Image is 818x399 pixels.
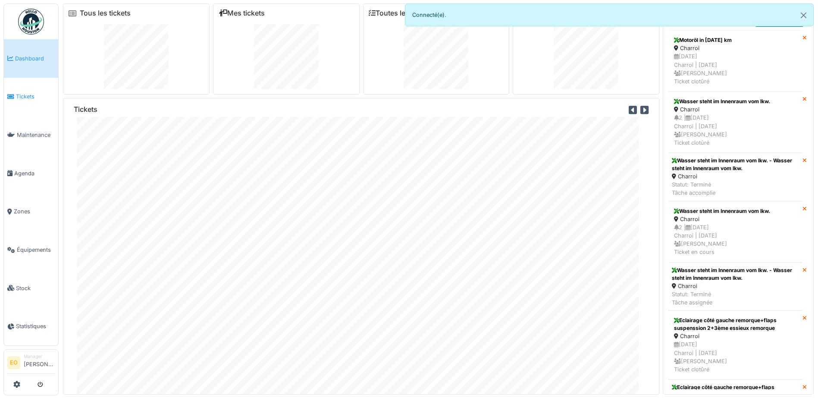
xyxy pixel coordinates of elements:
[4,78,58,116] a: Tickets
[7,353,55,374] a: EO Manager[PERSON_NAME]
[672,157,799,172] div: Wasser steht im Innenraum vom lkw. - Wasser steht im Innenraum vom lkw.
[674,215,797,223] div: Charroi
[674,223,797,256] div: 2 | [DATE] Charroi | [DATE] [PERSON_NAME] Ticket en cours
[674,44,797,52] div: Charroi
[674,114,797,147] div: 2 | [DATE] Charroi | [DATE] [PERSON_NAME] Ticket clotûré
[672,290,799,307] div: Statut: Terminé Tâche assignée
[674,207,797,215] div: Wasser steht im Innenraum vom lkw.
[4,193,58,231] a: Zones
[4,39,58,78] a: Dashboard
[14,207,55,215] span: Zones
[369,9,433,17] a: Toutes les tâches
[15,54,55,63] span: Dashboard
[668,153,802,201] a: Wasser steht im Innenraum vom lkw. - Wasser steht im Innenraum vom lkw. Charroi Statut: TerminéTâ...
[18,9,44,35] img: Badge_color-CXgf-gQk.svg
[219,9,265,17] a: Mes tickets
[674,105,797,114] div: Charroi
[74,105,97,114] h6: Tickets
[672,180,799,197] div: Statut: Terminé Tâche accomplie
[672,266,799,282] div: Wasser steht im Innenraum vom lkw. - Wasser steht im Innenraum vom lkw.
[4,231,58,269] a: Équipements
[17,246,55,254] span: Équipements
[16,284,55,292] span: Stock
[794,4,813,27] button: Close
[672,172,799,180] div: Charroi
[668,310,802,380] a: Eclairage côté gauche remorque+flaps suspenssion 2+3ème essieux remorque Charroi [DATE]Charroi | ...
[672,282,799,290] div: Charroi
[668,92,802,153] a: Wasser steht im Innenraum vom lkw. Charroi 2 |[DATE]Charroi | [DATE] [PERSON_NAME]Ticket clotûré
[674,332,797,340] div: Charroi
[668,30,802,92] a: Motoröl in [DATE] km Charroi [DATE]Charroi | [DATE] [PERSON_NAME]Ticket clotûré
[80,9,131,17] a: Tous les tickets
[14,169,55,177] span: Agenda
[405,3,814,26] div: Connecté(e).
[668,263,802,311] a: Wasser steht im Innenraum vom lkw. - Wasser steht im Innenraum vom lkw. Charroi Statut: TerminéTâ...
[4,269,58,307] a: Stock
[4,154,58,193] a: Agenda
[4,116,58,154] a: Maintenance
[674,340,797,374] div: [DATE] Charroi | [DATE] [PERSON_NAME] Ticket clotûré
[16,92,55,101] span: Tickets
[674,36,797,44] div: Motoröl in [DATE] km
[24,353,55,372] li: [PERSON_NAME]
[674,317,797,332] div: Eclairage côté gauche remorque+flaps suspenssion 2+3ème essieux remorque
[668,201,802,263] a: Wasser steht im Innenraum vom lkw. Charroi 2 |[DATE]Charroi | [DATE] [PERSON_NAME]Ticket en cours
[24,353,55,360] div: Manager
[4,307,58,346] a: Statistiques
[674,52,797,85] div: [DATE] Charroi | [DATE] [PERSON_NAME] Ticket clotûré
[16,322,55,330] span: Statistiques
[674,98,797,105] div: Wasser steht im Innenraum vom lkw.
[7,356,20,369] li: EO
[17,131,55,139] span: Maintenance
